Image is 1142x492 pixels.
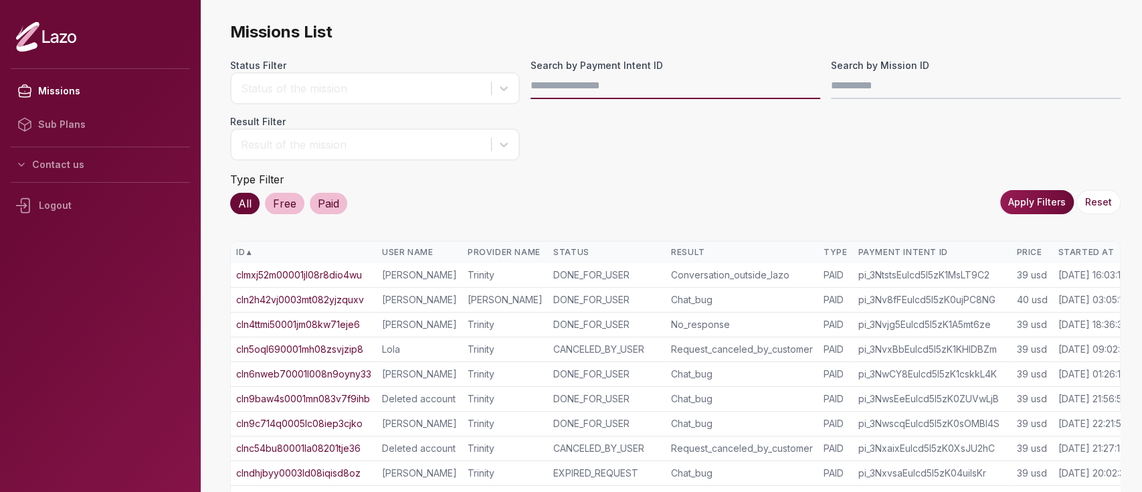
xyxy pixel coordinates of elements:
[11,74,190,108] a: Missions
[230,59,520,72] label: Status Filter
[553,268,660,282] div: DONE_FOR_USER
[858,467,1006,480] div: pi_3NxvsaEulcd5I5zK04uiIsKr
[1016,442,1047,455] div: 39 usd
[671,392,813,406] div: Chat_bug
[468,442,543,455] div: Trinity
[1016,392,1047,406] div: 39 usd
[468,293,543,307] div: [PERSON_NAME]
[382,417,457,430] div: [PERSON_NAME]
[11,108,190,141] a: Sub Plans
[1058,417,1127,430] div: [DATE] 22:21:58
[241,137,484,153] div: Result of the mission
[671,442,813,455] div: Request_canceled_by_customer
[382,442,457,455] div: Deleted account
[1016,367,1047,381] div: 39 usd
[382,367,457,381] div: [PERSON_NAME]
[236,343,363,356] a: cln5oql690001mh08zsvjzip8
[382,392,457,406] div: Deleted account
[531,59,820,72] label: Search by Payment Intent ID
[1058,442,1125,455] div: [DATE] 21:27:13
[1058,247,1130,258] div: Started At
[468,392,543,406] div: Trinity
[382,467,457,480] div: [PERSON_NAME]
[671,367,813,381] div: Chat_bug
[671,343,813,356] div: Request_canceled_by_customer
[858,247,1006,258] div: Payment Intent ID
[1058,392,1127,406] div: [DATE] 21:56:59
[265,193,304,214] div: Free
[553,318,660,331] div: DONE_FOR_USER
[1076,190,1121,214] button: Reset
[230,21,1121,43] span: Missions List
[236,417,363,430] a: cln9c714q0005lc08iep3cjko
[468,268,543,282] div: Trinity
[824,343,847,356] div: PAID
[671,268,813,282] div: Conversation_outside_lazo
[671,467,813,480] div: Chat_bug
[824,247,847,258] div: Type
[858,293,1006,307] div: pi_3Nv8fFEulcd5I5zK0ujPC8NG
[553,293,660,307] div: DONE_FOR_USER
[1016,293,1047,307] div: 40 usd
[468,467,543,480] div: Trinity
[553,467,660,480] div: EXPIRED_REQUEST
[824,367,847,381] div: PAID
[553,417,660,430] div: DONE_FOR_USER
[858,343,1006,356] div: pi_3NvxBbEulcd5I5zK1KHIDBZm
[553,392,660,406] div: DONE_FOR_USER
[236,268,362,282] a: clmxj52m00001jl08r8dio4wu
[1058,318,1127,331] div: [DATE] 18:36:35
[230,193,260,214] div: All
[831,59,1121,72] label: Search by Mission ID
[1016,247,1047,258] div: Price
[824,293,847,307] div: PAID
[382,318,457,331] div: [PERSON_NAME]
[236,367,371,381] a: cln6nweb70001l008n9oyny33
[824,442,847,455] div: PAID
[1058,367,1126,381] div: [DATE] 01:26:19
[1016,343,1047,356] div: 39 usd
[382,293,457,307] div: [PERSON_NAME]
[11,153,190,177] button: Contact us
[858,367,1006,381] div: pi_3NwCY8Eulcd5I5zK1cskkL4K
[382,247,457,258] div: User Name
[671,247,813,258] div: Result
[1058,343,1129,356] div: [DATE] 09:02:01
[553,247,660,258] div: Status
[236,392,370,406] a: cln9baw4s0001mn083v7f9ihb
[553,367,660,381] div: DONE_FOR_USER
[236,247,371,258] div: ID
[858,442,1006,455] div: pi_3NxaixEulcd5I5zK0XsJU2hC
[1016,417,1047,430] div: 39 usd
[236,293,364,307] a: cln2h42vj0003mt082yjzquxv
[1016,318,1047,331] div: 39 usd
[858,417,1006,430] div: pi_3NwscqEulcd5I5zK0sOMBI4S
[671,417,813,430] div: Chat_bug
[230,115,520,129] label: Result Filter
[824,268,847,282] div: PAID
[236,467,361,480] a: clndhjbyy0003ld08iqisd8oz
[553,442,660,455] div: CANCELED_BY_USER
[553,343,660,356] div: CANCELED_BY_USER
[1058,467,1129,480] div: [DATE] 20:02:35
[824,392,847,406] div: PAID
[230,173,284,186] label: Type Filter
[858,268,1006,282] div: pi_3NtstsEulcd5I5zK1MsLT9C2
[1016,467,1047,480] div: 39 usd
[824,318,847,331] div: PAID
[1000,190,1074,214] button: Apply Filters
[310,193,347,214] div: Paid
[236,442,361,455] a: clnc54bu80001la08201tje36
[382,343,457,356] div: Lola
[241,80,484,96] div: Status of the mission
[468,247,543,258] div: Provider Name
[468,367,543,381] div: Trinity
[858,392,1006,406] div: pi_3NwsEeEulcd5I5zK0ZUVwLjB
[1016,268,1047,282] div: 39 usd
[382,268,457,282] div: [PERSON_NAME]
[468,318,543,331] div: Trinity
[1058,268,1126,282] div: [DATE] 16:03:10
[1058,293,1127,307] div: [DATE] 03:05:15
[468,417,543,430] div: Trinity
[858,318,1006,331] div: pi_3Nvjg5Eulcd5I5zK1A5mt6ze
